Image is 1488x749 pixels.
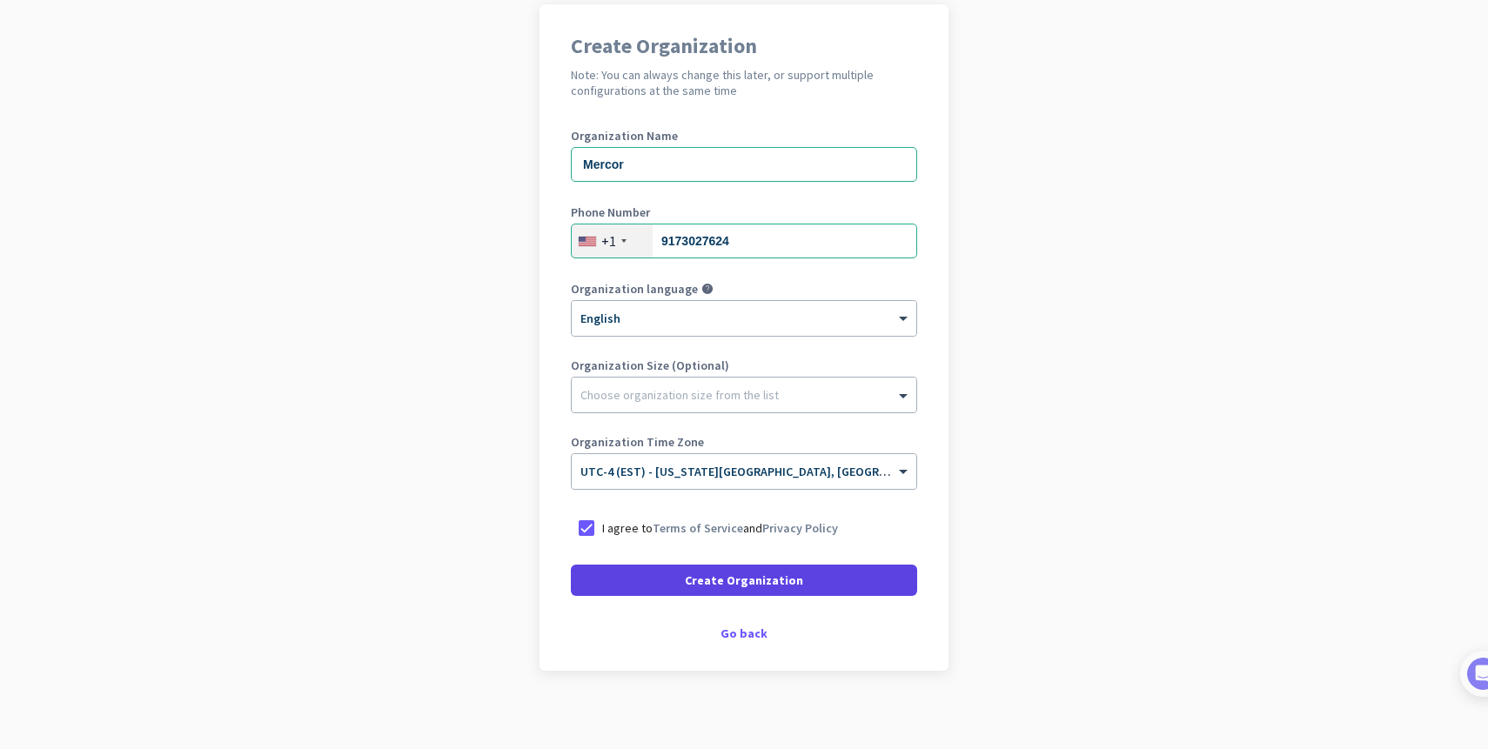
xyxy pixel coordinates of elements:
h1: Create Organization [571,36,917,57]
i: help [701,283,714,295]
input: 201-555-0123 [571,224,917,258]
label: Organization language [571,283,698,295]
div: +1 [601,232,616,250]
label: Organization Size (Optional) [571,359,917,371]
span: Create Organization [685,572,803,589]
div: Go back [571,627,917,639]
label: Organization Name [571,130,917,142]
a: Privacy Policy [762,520,838,536]
h2: Note: You can always change this later, or support multiple configurations at the same time [571,67,917,98]
a: Terms of Service [653,520,743,536]
label: Phone Number [571,206,917,218]
button: Create Organization [571,565,917,596]
p: I agree to and [602,519,838,537]
label: Organization Time Zone [571,436,917,448]
input: What is the name of your organization? [571,147,917,182]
